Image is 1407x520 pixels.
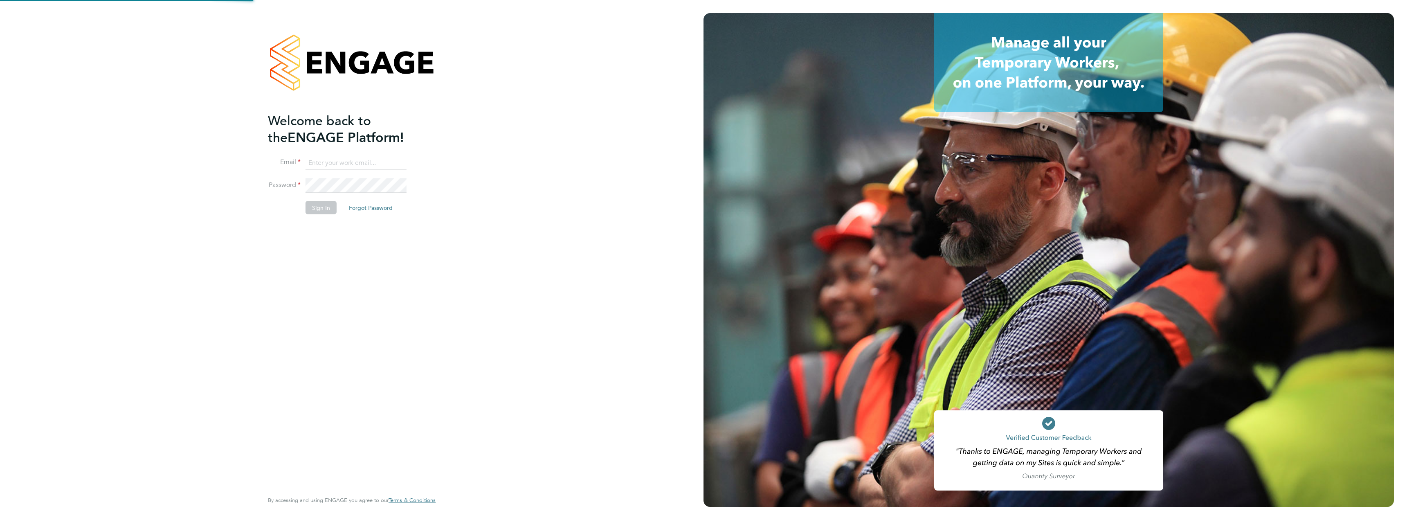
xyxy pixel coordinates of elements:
[342,201,399,214] button: Forgot Password
[306,155,407,170] input: Enter your work email...
[306,201,337,214] button: Sign In
[268,113,371,145] span: Welcome back to the
[389,497,436,504] a: Terms & Conditions
[268,158,301,167] label: Email
[268,181,301,189] label: Password
[268,112,427,146] h2: ENGAGE Platform!
[268,497,436,504] span: By accessing and using ENGAGE you agree to our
